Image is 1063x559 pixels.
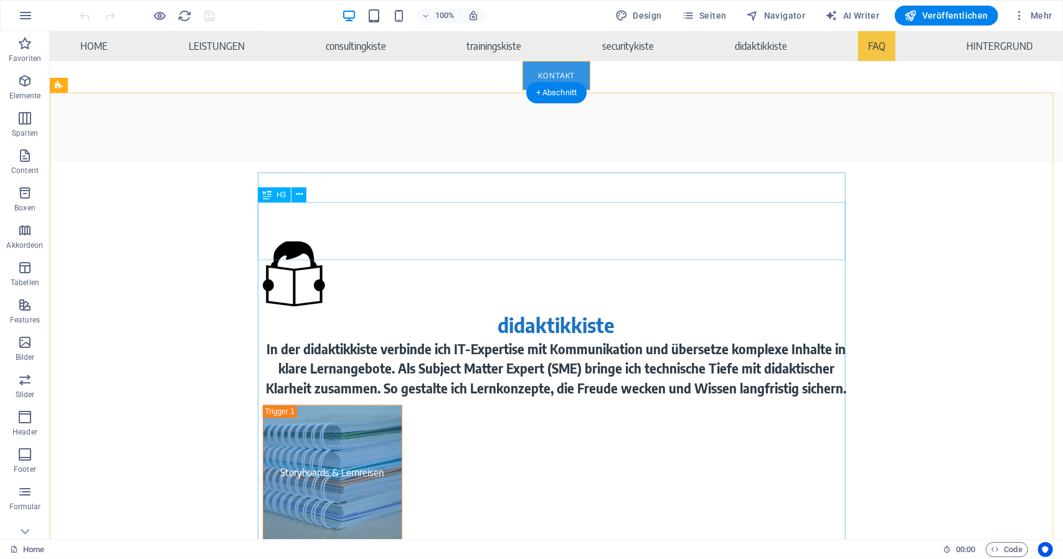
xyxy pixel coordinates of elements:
span: H3 [276,191,286,199]
span: AI Writer [826,9,880,22]
button: Code [986,542,1028,557]
p: Header [12,427,37,437]
div: Design (Strg+Alt+Y) [610,6,667,26]
span: Mehr [1013,9,1052,22]
p: Tabellen [11,278,39,288]
span: Navigator [747,9,806,22]
span: Veröffentlichen [905,9,988,22]
button: Usercentrics [1038,542,1053,557]
button: Seiten [677,6,732,26]
span: Design [615,9,662,22]
p: Boxen [14,203,35,213]
p: Content [11,166,39,176]
button: Mehr [1008,6,1057,26]
button: reload [177,8,192,23]
h6: Session-Zeit [943,542,976,557]
p: Slider [16,390,35,400]
span: : [965,545,966,554]
h6: 100% [435,8,455,23]
p: Spalten [12,128,38,138]
p: Akkordeon [6,240,43,250]
p: Footer [14,464,36,474]
p: Features [10,315,40,325]
i: Bei Größenänderung Zoomstufe automatisch an das gewählte Gerät anpassen. [468,10,479,21]
button: Klicke hier, um den Vorschau-Modus zu verlassen [153,8,168,23]
p: Formular [9,502,41,512]
button: Navigator [742,6,811,26]
i: Seite neu laden [178,9,192,23]
p: Bilder [16,352,35,362]
a: Klick, um Auswahl aufzuheben. Doppelklick öffnet Seitenverwaltung [10,542,44,557]
div: + Abschnitt [526,82,587,103]
p: Elemente [9,91,41,101]
button: AI Writer [821,6,885,26]
button: Veröffentlichen [895,6,998,26]
span: Seiten [682,9,727,22]
button: 100% [417,8,461,23]
p: Favoriten [9,54,41,63]
span: Code [991,542,1023,557]
span: 00 00 [956,542,975,557]
button: Design [610,6,667,26]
